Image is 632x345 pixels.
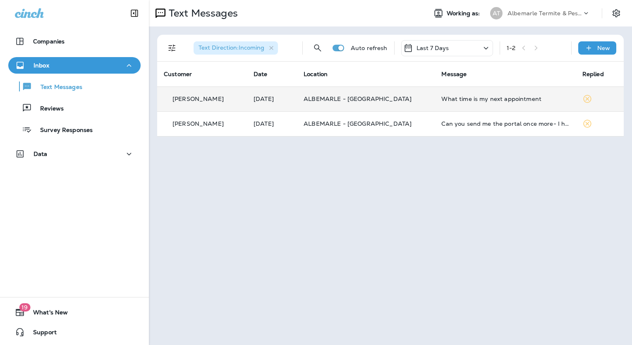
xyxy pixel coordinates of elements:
[199,44,264,51] span: Text Direction : Incoming
[32,127,93,134] p: Survey Responses
[508,10,582,17] p: Albemarle Termite & Pest Control
[8,121,141,138] button: Survey Responses
[194,41,278,55] div: Text Direction:Incoming
[164,70,192,78] span: Customer
[351,45,388,51] p: Auto refresh
[25,329,57,339] span: Support
[304,95,412,103] span: ALBEMARLE - [GEOGRAPHIC_DATA]
[8,324,141,340] button: Support
[309,40,326,56] button: Search Messages
[441,120,569,127] div: Can you send me the portal once more- I have time this afternoon and I will get it done for sure-...
[582,70,604,78] span: Replied
[123,5,146,22] button: Collapse Sidebar
[32,105,64,113] p: Reviews
[19,303,30,311] span: 19
[32,84,82,91] p: Text Messages
[507,45,515,51] div: 1 - 2
[609,6,624,21] button: Settings
[490,7,503,19] div: AT
[254,120,290,127] p: Aug 29, 2025 09:33 AM
[172,96,224,102] p: [PERSON_NAME]
[254,70,268,78] span: Date
[8,57,141,74] button: Inbox
[33,38,65,45] p: Companies
[597,45,610,51] p: New
[304,70,328,78] span: Location
[34,151,48,157] p: Data
[8,33,141,50] button: Companies
[304,120,412,127] span: ALBEMARLE - [GEOGRAPHIC_DATA]
[8,78,141,95] button: Text Messages
[172,120,224,127] p: [PERSON_NAME]
[25,309,68,319] span: What's New
[8,99,141,117] button: Reviews
[441,96,569,102] div: What time is my next appointment
[34,62,49,69] p: Inbox
[8,304,141,321] button: 19What's New
[165,7,238,19] p: Text Messages
[441,70,467,78] span: Message
[447,10,482,17] span: Working as:
[417,45,449,51] p: Last 7 Days
[8,146,141,162] button: Data
[164,40,180,56] button: Filters
[254,96,290,102] p: Aug 30, 2025 05:09 PM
